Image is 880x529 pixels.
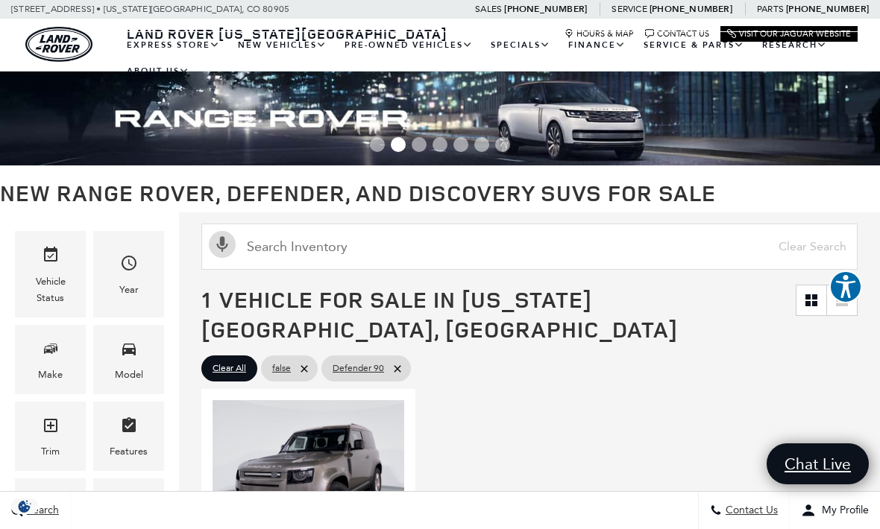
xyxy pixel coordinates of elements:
span: Service [612,4,647,14]
a: Grid View [796,285,826,315]
span: Vehicle [42,242,60,273]
nav: Main Navigation [118,32,858,84]
span: false [272,359,291,378]
a: Research [753,32,836,58]
span: Features [120,413,138,443]
a: [PHONE_NUMBER] [650,3,732,15]
svg: Click to toggle on voice search [209,231,236,258]
div: TrimTrim [15,402,86,471]
span: Go to slide 4 [433,137,447,152]
a: Specials [482,32,559,58]
span: Transmission [120,490,138,520]
span: Chat Live [777,454,858,474]
span: Make [42,336,60,367]
div: MakeMake [15,325,86,394]
a: New Vehicles [229,32,336,58]
div: FeaturesFeatures [93,402,164,471]
input: Search Inventory [201,224,858,270]
a: Visit Our Jaguar Website [727,29,851,39]
div: Privacy Settings [7,498,42,514]
a: About Us [118,58,198,84]
div: Make [38,367,63,383]
span: Go to slide 2 [391,137,406,152]
span: Go to slide 6 [474,137,489,152]
span: Parts [757,4,784,14]
a: [PHONE_NUMBER] [786,3,869,15]
a: [PHONE_NUMBER] [504,3,587,15]
a: Hours & Map [565,29,634,39]
div: Trim [41,443,60,460]
a: Contact Us [645,29,709,39]
span: Land Rover [US_STATE][GEOGRAPHIC_DATA] [127,25,447,42]
span: Defender 90 [333,359,384,378]
a: EXPRESS STORE [118,32,229,58]
span: Go to slide 5 [453,137,468,152]
span: Go to slide 3 [412,137,427,152]
aside: Accessibility Help Desk [829,270,862,306]
a: [STREET_ADDRESS] • [US_STATE][GEOGRAPHIC_DATA], CO 80905 [11,4,289,14]
button: Open user profile menu [790,492,880,529]
span: Clear All [213,359,246,378]
span: Trim [42,413,60,443]
a: Finance [559,32,635,58]
a: Land Rover [US_STATE][GEOGRAPHIC_DATA] [118,25,456,42]
div: YearYear [93,231,164,317]
span: Fueltype [42,490,60,520]
span: Go to slide 1 [370,137,385,152]
span: Model [120,336,138,367]
span: My Profile [816,504,869,517]
div: Vehicle Status [26,273,75,306]
button: Explore your accessibility options [829,270,862,303]
div: ModelModel [93,325,164,394]
span: Sales [475,4,502,14]
span: Go to slide 7 [495,137,510,152]
div: Year [119,282,139,298]
a: Service & Parts [635,32,753,58]
a: Pre-Owned Vehicles [336,32,482,58]
img: Land Rover [25,27,92,62]
div: Features [110,443,148,460]
div: Model [115,367,143,383]
span: Contact Us [722,504,778,517]
span: 1 Vehicle for Sale in [US_STATE][GEOGRAPHIC_DATA], [GEOGRAPHIC_DATA] [201,284,678,344]
a: Chat Live [767,443,869,484]
a: land-rover [25,27,92,62]
div: VehicleVehicle Status [15,231,86,317]
span: Year [120,250,138,281]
